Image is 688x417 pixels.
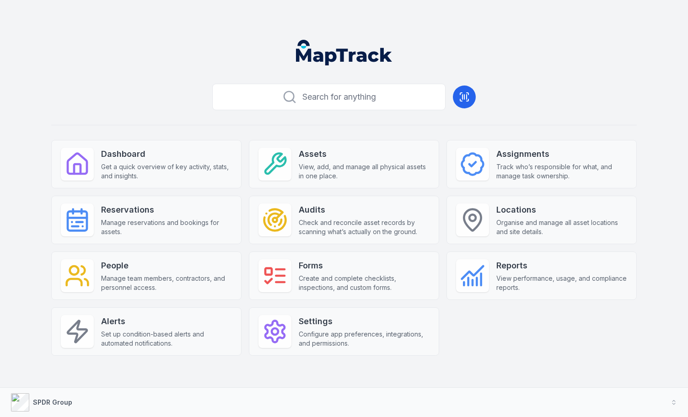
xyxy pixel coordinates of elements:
strong: People [101,259,232,272]
strong: Alerts [101,315,232,328]
a: FormsCreate and complete checklists, inspections, and custom forms. [249,251,439,300]
strong: Assignments [496,148,627,160]
strong: Audits [299,203,430,216]
a: LocationsOrganise and manage all asset locations and site details. [446,196,637,244]
a: AssetsView, add, and manage all physical assets in one place. [249,140,439,188]
strong: Reports [496,259,627,272]
strong: Dashboard [101,148,232,160]
span: Check and reconcile asset records by scanning what’s actually on the ground. [299,218,430,236]
a: DashboardGet a quick overview of key activity, stats, and insights. [51,140,242,188]
button: Search for anything [212,84,446,110]
span: Search for anything [302,91,376,103]
strong: SPDR Group [33,398,72,406]
span: Manage team members, contractors, and personnel access. [101,274,232,292]
a: AssignmentsTrack who’s responsible for what, and manage task ownership. [446,140,637,188]
a: SettingsConfigure app preferences, integrations, and permissions. [249,307,439,356]
nav: Global [281,40,407,65]
strong: Locations [496,203,627,216]
a: PeopleManage team members, contractors, and personnel access. [51,251,242,300]
a: AuditsCheck and reconcile asset records by scanning what’s actually on the ground. [249,196,439,244]
span: Create and complete checklists, inspections, and custom forms. [299,274,430,292]
span: Get a quick overview of key activity, stats, and insights. [101,162,232,181]
a: AlertsSet up condition-based alerts and automated notifications. [51,307,242,356]
strong: Assets [299,148,430,160]
span: Organise and manage all asset locations and site details. [496,218,627,236]
strong: Forms [299,259,430,272]
span: Configure app preferences, integrations, and permissions. [299,330,430,348]
span: Set up condition-based alerts and automated notifications. [101,330,232,348]
strong: Reservations [101,203,232,216]
a: ReportsView performance, usage, and compliance reports. [446,251,637,300]
span: Track who’s responsible for what, and manage task ownership. [496,162,627,181]
span: View performance, usage, and compliance reports. [496,274,627,292]
a: ReservationsManage reservations and bookings for assets. [51,196,242,244]
span: View, add, and manage all physical assets in one place. [299,162,430,181]
span: Manage reservations and bookings for assets. [101,218,232,236]
strong: Settings [299,315,430,328]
